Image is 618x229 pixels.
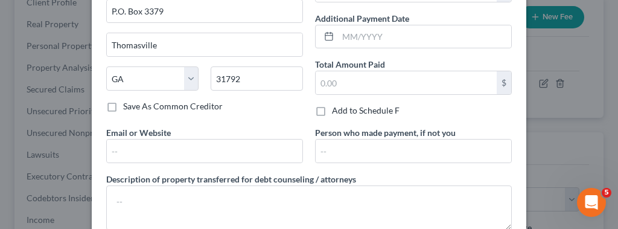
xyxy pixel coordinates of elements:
input: -- [107,140,302,163]
label: Additional Payment Date [315,12,409,25]
input: Enter zip... [211,66,303,91]
label: Save As Common Creditor [123,100,223,112]
span: 5 [602,188,611,198]
input: Enter city... [107,33,302,56]
label: Total Amount Paid [315,58,385,71]
input: MM/YYYY [338,25,511,48]
label: Email or Website [106,126,171,139]
label: Description of property transferred for debt counseling / attorneys [106,173,356,185]
iframe: Intercom live chat [577,188,606,217]
label: Add to Schedule F [332,105,400,117]
input: -- [316,140,511,163]
input: 0.00 [316,71,497,94]
label: Person who made payment, if not you [315,126,456,139]
div: $ [497,71,511,94]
